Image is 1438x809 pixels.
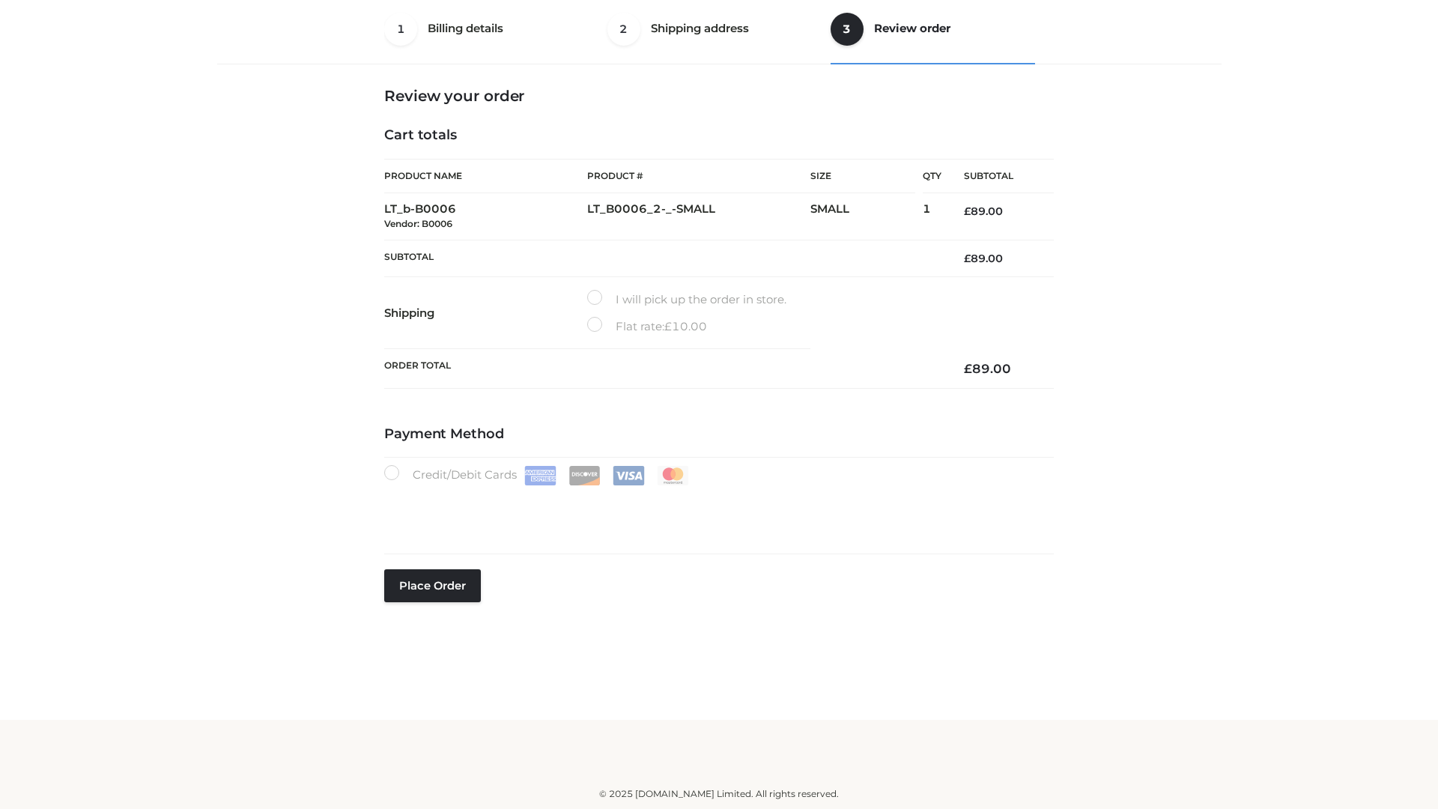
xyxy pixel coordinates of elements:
th: Product # [587,159,810,193]
td: LT_b-B0006 [384,193,587,240]
bdi: 10.00 [664,319,707,333]
span: £ [964,361,972,376]
img: Visa [613,466,645,485]
label: Credit/Debit Cards [384,465,691,485]
bdi: 89.00 [964,204,1003,218]
h4: Payment Method [384,426,1054,443]
img: Amex [524,466,556,485]
bdi: 89.00 [964,361,1011,376]
label: Flat rate: [587,317,707,336]
td: 1 [923,193,941,240]
span: £ [964,252,971,265]
button: Place order [384,569,481,602]
th: Order Total [384,349,941,389]
img: Discover [568,466,601,485]
th: Product Name [384,159,587,193]
label: I will pick up the order in store. [587,290,786,309]
h3: Review your order [384,87,1054,105]
th: Qty [923,159,941,193]
th: Shipping [384,277,587,349]
td: LT_B0006_2-_-SMALL [587,193,810,240]
th: Subtotal [384,240,941,276]
bdi: 89.00 [964,252,1003,265]
td: SMALL [810,193,923,240]
img: Mastercard [657,466,689,485]
h4: Cart totals [384,127,1054,144]
span: £ [964,204,971,218]
th: Subtotal [941,160,1054,193]
span: £ [664,319,672,333]
iframe: Secure payment input frame [381,482,1051,537]
div: © 2025 [DOMAIN_NAME] Limited. All rights reserved. [222,787,1216,802]
small: Vendor: B0006 [384,218,452,229]
th: Size [810,160,915,193]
